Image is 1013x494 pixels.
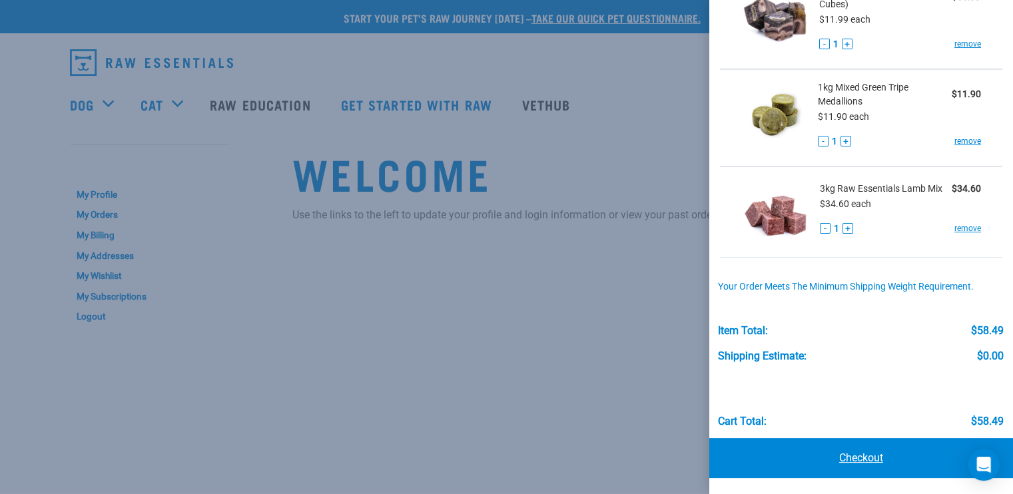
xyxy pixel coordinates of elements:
div: $58.49 [971,415,1004,427]
div: Item Total: [718,325,768,337]
span: 1 [832,134,837,148]
span: $11.90 each [818,111,869,122]
span: $11.99 each [819,14,870,25]
strong: $34.60 [952,183,981,194]
button: - [820,223,831,234]
a: Checkout [709,438,1013,478]
span: 1 [834,222,839,236]
div: Open Intercom Messenger [968,449,1000,481]
img: Mixed Green Tripe Medallions [741,81,809,149]
button: + [842,39,852,49]
button: + [841,136,851,146]
button: + [843,223,853,234]
span: 1kg Mixed Green Tripe Medallions [818,81,952,109]
div: Your order meets the minimum shipping weight requirement. [718,282,1004,292]
span: 3kg Raw Essentials Lamb Mix [820,182,942,196]
div: Cart total: [718,415,767,427]
button: - [818,136,829,146]
a: remove [954,38,981,50]
div: $58.49 [971,325,1004,337]
div: $0.00 [977,350,1004,362]
button: - [819,39,830,49]
strong: $11.90 [952,89,981,99]
img: Raw Essentials Lamb Mix [741,178,810,246]
span: 1 [833,37,839,51]
div: Shipping Estimate: [718,350,807,362]
span: $34.60 each [820,198,871,209]
a: remove [954,222,981,234]
a: remove [954,135,981,147]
